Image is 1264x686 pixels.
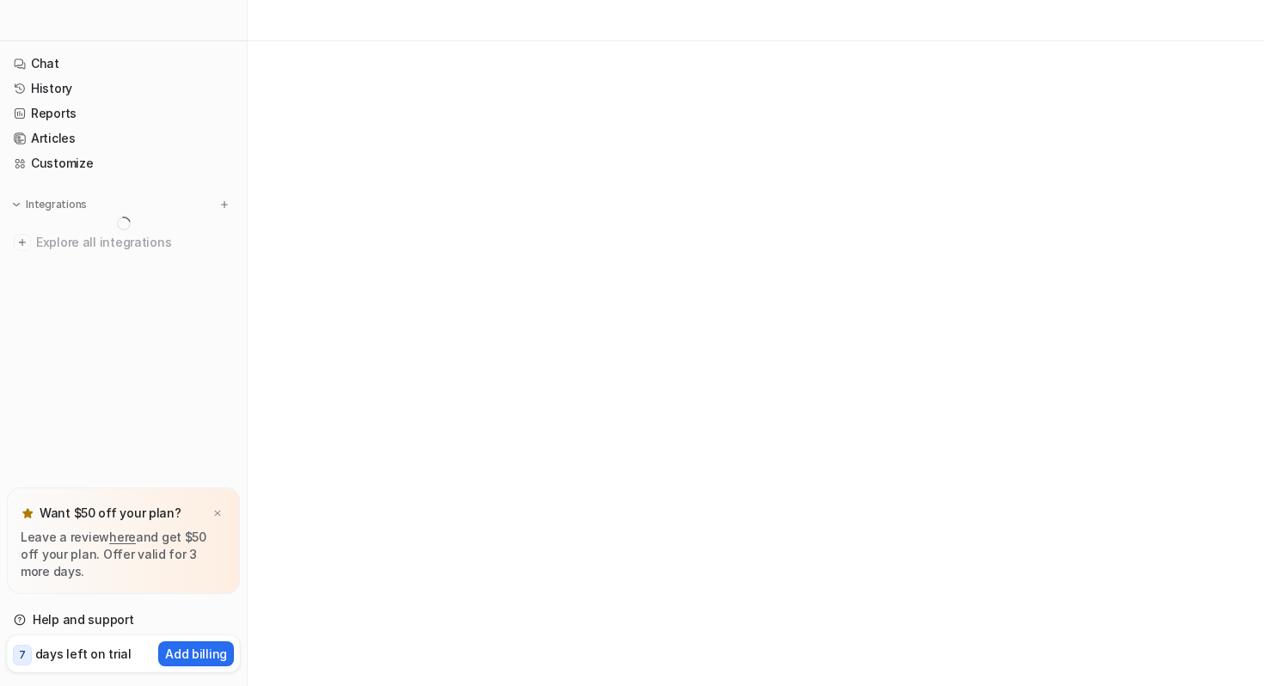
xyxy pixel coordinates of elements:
[7,126,240,150] a: Articles
[21,506,34,520] img: star
[40,505,181,522] p: Want $50 off your plan?
[19,647,26,663] p: 7
[7,196,92,213] button: Integrations
[21,529,226,580] p: Leave a review and get $50 off your plan. Offer valid for 3 more days.
[158,641,234,666] button: Add billing
[35,645,132,663] p: days left on trial
[7,230,240,254] a: Explore all integrations
[218,199,230,211] img: menu_add.svg
[10,199,22,211] img: expand menu
[7,608,240,632] a: Help and support
[36,229,233,256] span: Explore all integrations
[165,645,227,663] p: Add billing
[7,151,240,175] a: Customize
[212,508,223,519] img: x
[7,52,240,76] a: Chat
[7,101,240,126] a: Reports
[7,77,240,101] a: History
[109,530,136,544] a: here
[26,198,87,211] p: Integrations
[14,234,31,251] img: explore all integrations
